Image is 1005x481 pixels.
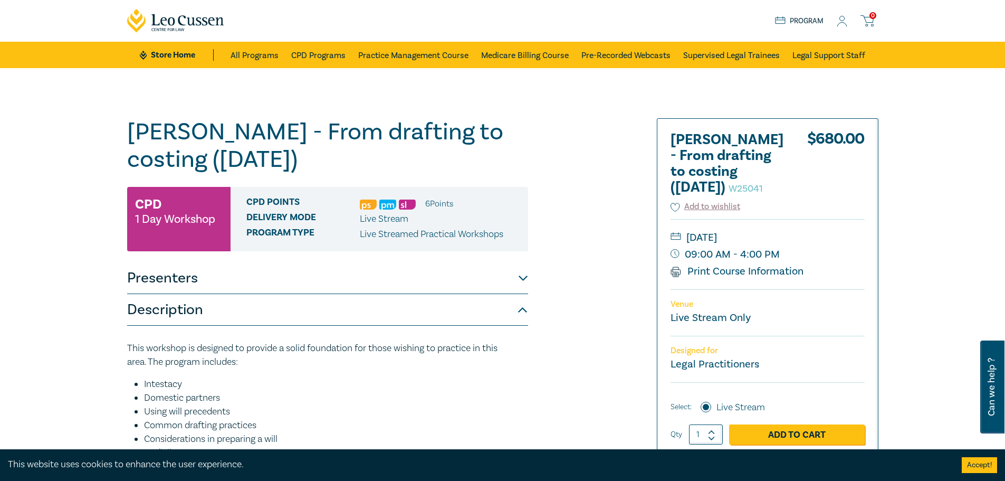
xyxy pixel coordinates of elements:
button: Description [127,294,528,326]
button: Add to wishlist [671,201,741,213]
p: Venue [671,299,865,309]
a: Store Home [140,49,213,61]
a: Legal Support Staff [792,42,865,68]
li: Codicils [144,446,528,460]
li: Considerations in preparing a will [144,432,528,446]
span: Select: [671,401,692,413]
a: All Programs [231,42,279,68]
p: Live Streamed Practical Workshops [360,228,503,241]
h2: [PERSON_NAME] - From drafting to costing ([DATE]) [671,132,787,195]
label: Qty [671,429,682,440]
small: 1 Day Workshop [135,214,215,224]
span: Program type [246,228,360,241]
span: 0 [869,12,876,19]
img: Substantive Law [399,200,416,210]
a: Print Course Information [671,265,804,278]
li: 6 Point s [425,197,453,211]
li: Intestacy [144,378,528,391]
img: Professional Skills [360,200,377,210]
span: CPD Points [246,197,360,211]
small: [DATE] [671,229,865,246]
span: Can we help ? [987,347,997,427]
a: Program [775,15,824,27]
small: W25041 [729,183,763,195]
a: Medicare Billing Course [481,42,569,68]
small: 09:00 AM - 4:00 PM [671,246,865,263]
li: Using will precedents [144,405,528,419]
a: Practice Management Course [358,42,468,68]
p: This workshop is designed to provide a solid foundation for those wishing to practice in this are... [127,342,528,369]
a: Pre-Recorded Webcasts [581,42,671,68]
p: Designed for [671,346,865,356]
a: Live Stream Only [671,311,751,325]
span: Live Stream [360,213,408,225]
h1: [PERSON_NAME] - From drafting to costing ([DATE]) [127,118,528,173]
h3: CPD [135,195,161,214]
button: Accept cookies [962,457,997,473]
small: Legal Practitioners [671,357,759,371]
a: CPD Programs [291,42,346,68]
div: $ 680.00 [807,132,865,201]
button: Presenters [127,262,528,294]
input: 1 [689,425,723,445]
li: Common drafting practices [144,419,528,432]
span: Delivery Mode [246,212,360,226]
label: Live Stream [716,401,765,414]
div: This website uses cookies to enhance the user experience. [8,458,946,471]
li: Domestic partners [144,391,528,405]
a: Add to Cart [729,425,865,445]
a: Supervised Legal Trainees [683,42,780,68]
img: Practice Management & Business Skills [379,200,396,210]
